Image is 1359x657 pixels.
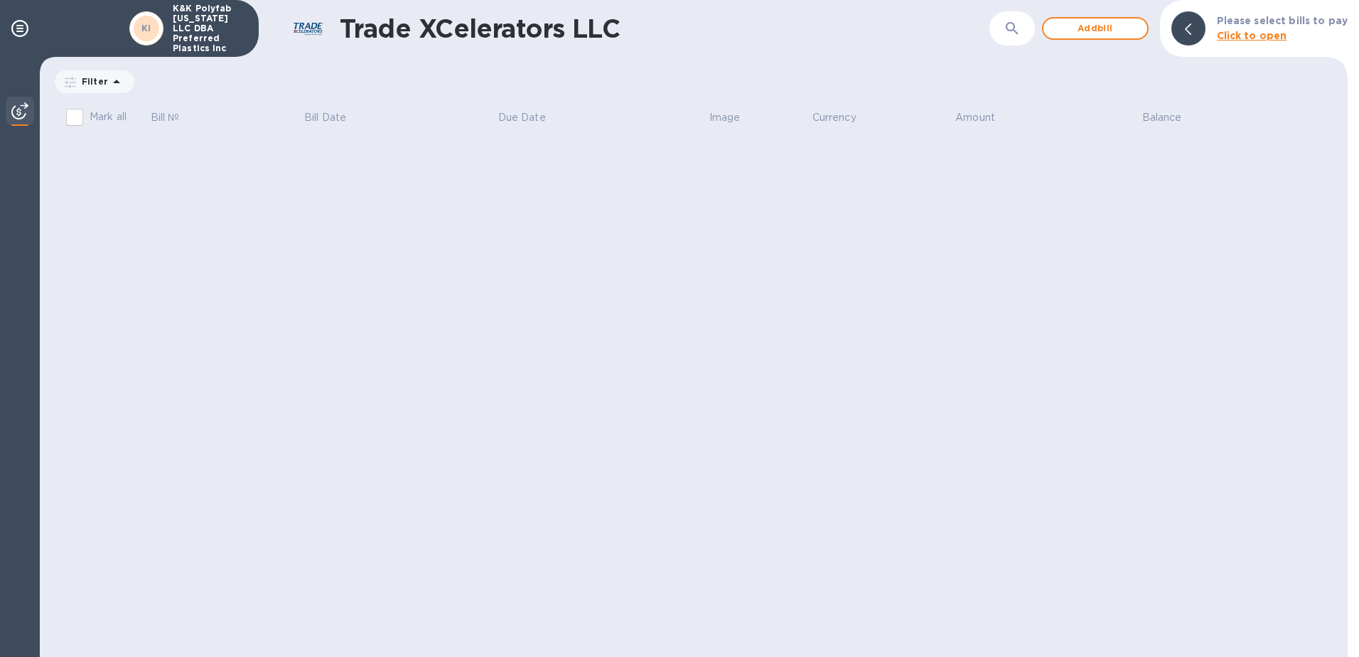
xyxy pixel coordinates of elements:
[1142,110,1200,125] span: Balance
[304,110,346,125] p: Bill Date
[90,109,127,124] p: Mark all
[498,110,546,125] p: Due Date
[1055,20,1136,37] span: Add bill
[173,4,244,53] p: K&K Polyfab [US_STATE] LLC DBA Preferred Plastics Inc
[1042,17,1149,40] button: Addbill
[151,110,180,125] p: Bill №
[812,110,856,125] p: Currency
[709,110,741,125] p: Image
[955,110,995,125] p: Amount
[76,75,108,87] p: Filter
[340,14,989,43] h1: Trade XCelerators LLC
[304,110,365,125] span: Bill Date
[955,110,1014,125] span: Amount
[141,23,151,33] b: KI
[1142,110,1182,125] p: Balance
[151,110,198,125] span: Bill №
[1217,30,1287,41] b: Click to open
[498,110,564,125] span: Due Date
[1217,15,1348,26] b: Please select bills to pay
